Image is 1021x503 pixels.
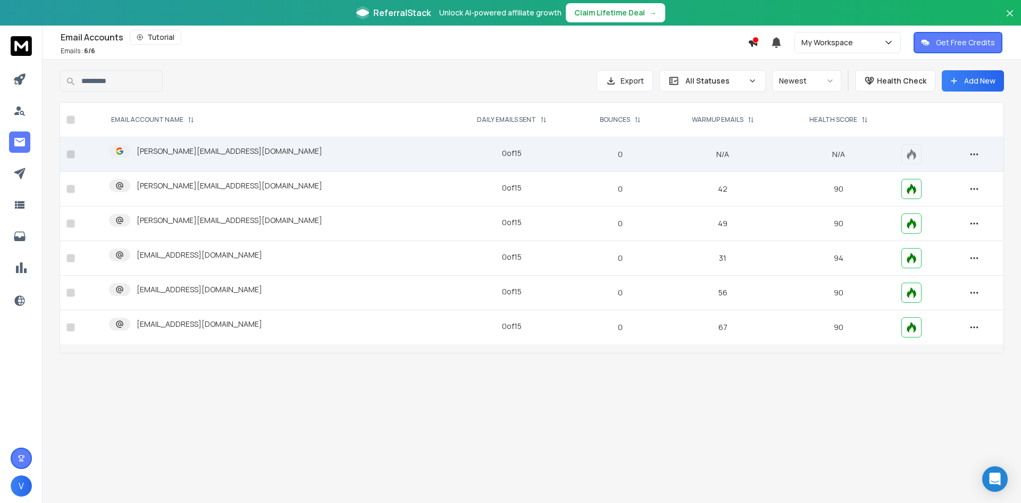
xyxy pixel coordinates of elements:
p: [EMAIL_ADDRESS][DOMAIN_NAME] [137,250,262,260]
p: HEALTH SCORE [809,116,857,124]
p: Emails : [61,47,95,55]
p: DAILY EMAILS SENT [477,116,536,124]
p: Health Check [877,76,926,86]
p: 0 [583,184,657,194]
p: WARMUP EMAILS [692,116,743,124]
button: Newest [772,70,841,92]
div: Open Intercom Messenger [982,466,1008,492]
div: 0 of 15 [502,217,522,228]
button: Tutorial [130,30,181,45]
p: 0 [583,218,657,229]
div: 0 of 15 [502,183,522,193]
td: 90 [782,276,895,310]
p: 0 [583,287,657,298]
div: 0 of 15 [502,286,522,297]
td: 94 [782,241,895,276]
p: [PERSON_NAME][EMAIL_ADDRESS][DOMAIN_NAME] [137,215,322,226]
td: N/A [664,137,782,172]
p: Get Free Credits [936,37,995,48]
td: 42 [664,172,782,207]
div: 0 of 15 [502,252,522,262]
span: → [649,7,657,18]
td: 90 [782,207,895,241]
p: My Workspace [801,37,857,48]
p: [EMAIL_ADDRESS][DOMAIN_NAME] [137,284,262,295]
div: Email Accounts [61,30,748,45]
button: Add New [942,70,1004,92]
td: 49 [664,207,782,241]
button: V [11,475,32,497]
p: All Statuses [685,76,744,86]
p: [PERSON_NAME][EMAIL_ADDRESS][DOMAIN_NAME] [137,180,322,191]
button: Get Free Credits [914,32,1002,53]
td: 90 [782,310,895,345]
p: [EMAIL_ADDRESS][DOMAIN_NAME] [137,319,262,329]
button: Claim Lifetime Deal→ [566,3,665,22]
div: EMAIL ACCOUNT NAME [111,116,194,124]
td: 90 [782,172,895,207]
div: 0 of 15 [502,148,522,159]
p: BOUNCES [600,116,630,124]
p: 0 [583,253,657,263]
span: 6 / 6 [84,46,95,55]
p: [PERSON_NAME][EMAIL_ADDRESS][DOMAIN_NAME] [137,146,322,156]
p: N/A [789,149,889,160]
p: 0 [583,322,657,333]
td: 31 [664,241,782,276]
button: Export [597,70,653,92]
button: Health Check [855,70,935,92]
span: ReferralStack [373,6,431,19]
button: Close banner [1003,6,1017,32]
p: 0 [583,149,657,160]
div: 0 of 15 [502,321,522,332]
td: 67 [664,310,782,345]
td: 56 [664,276,782,310]
p: Unlock AI-powered affiliate growth [439,7,562,18]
